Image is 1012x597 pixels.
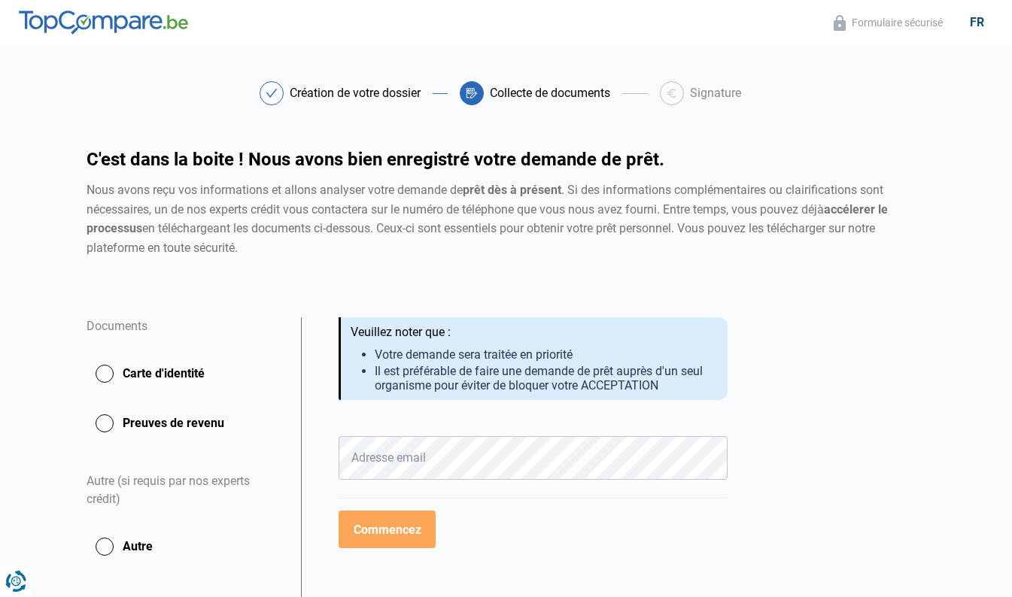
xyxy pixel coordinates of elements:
button: Commencez [339,511,436,548]
div: Collecte de documents [490,87,610,99]
button: Autre [87,528,283,565]
strong: prêt dès à présent [463,183,561,197]
li: Il est préférable de faire une demande de prêt auprès d'un seul organisme pour éviter de bloquer ... [375,364,716,392]
div: Nous avons reçu vos informations et allons analyser votre demande de . Si des informations complé... [87,180,926,257]
div: Création de votre dossier [290,87,421,99]
h1: C'est dans la boite ! Nous avons bien enregistré votre demande de prêt. [87,150,926,168]
li: Votre demande sera traitée en priorité [375,347,716,362]
button: Preuves de revenu [87,405,283,442]
img: TopCompare.be [19,11,188,35]
button: Formulaire sécurisé [829,14,947,32]
div: Veuillez noter que : [351,325,716,340]
div: Documents [87,317,283,355]
div: Autre (si requis par nos experts crédit) [87,454,283,528]
div: fr [961,15,993,29]
div: Signature [690,87,741,99]
button: Carte d'identité [87,355,283,392]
